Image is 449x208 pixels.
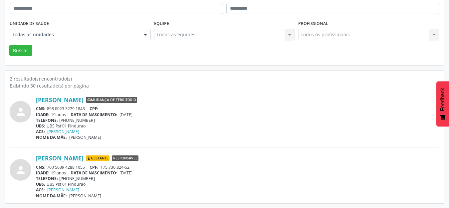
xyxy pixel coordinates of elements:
span: DATA DE NASCIMENTO: [71,170,117,176]
span: Gestante [86,155,110,161]
span: Feedback [440,88,446,111]
div: [PHONE_NUMBER] [36,117,439,123]
span: ACS: [36,187,45,193]
div: 19 anos [36,170,439,176]
span: UBS: [36,123,45,129]
span: Todas as unidades [12,31,137,38]
div: [PHONE_NUMBER] [36,176,439,181]
span: NOME DA MÃE: [36,134,67,140]
div: 898 0023 3279 1843 [36,106,439,111]
div: 2 resultado(s) encontrado(s) [10,75,439,82]
a: [PERSON_NAME] [36,96,84,104]
span: CPF: [90,164,99,170]
span: CNS: [36,164,46,170]
a: [PERSON_NAME] [47,187,79,193]
div: UBS Psf 01 Pindurao [36,123,439,129]
span: CNS: [36,106,46,111]
i: person [15,164,27,176]
span: IDADE: [36,170,50,176]
span: -- [101,106,103,111]
span: [DATE] [119,170,132,176]
a: [PERSON_NAME] [36,154,84,162]
span: Responsável [112,155,138,161]
button: Feedback - Mostrar pesquisa [436,81,449,126]
div: Exibindo 30 resultado(s) por página [10,82,439,89]
span: TELEFONE: [36,117,58,123]
span: [PERSON_NAME] [69,134,101,140]
i: person [15,106,27,118]
div: 700 5039 4288 1055 [36,164,439,170]
span: TELEFONE: [36,176,58,181]
span: NOME DA MÃE: [36,193,67,199]
label: Unidade de saúde [10,19,49,29]
span: [PERSON_NAME] [69,193,101,199]
label: Equipe [154,19,169,29]
span: IDADE: [36,112,50,117]
span: 175.730.824-52 [101,164,129,170]
button: Buscar [9,45,32,56]
span: DATA DE NASCIMENTO: [71,112,117,117]
span: CPF: [90,106,99,111]
a: [PERSON_NAME] [47,129,79,134]
span: [DATE] [119,112,132,117]
span: Mudança de território [86,97,137,103]
label: Profissional [298,19,328,29]
span: ACS: [36,129,45,134]
div: 19 anos [36,112,439,117]
span: UBS: [36,181,45,187]
div: UBS Psf 01 Pindurao [36,181,439,187]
